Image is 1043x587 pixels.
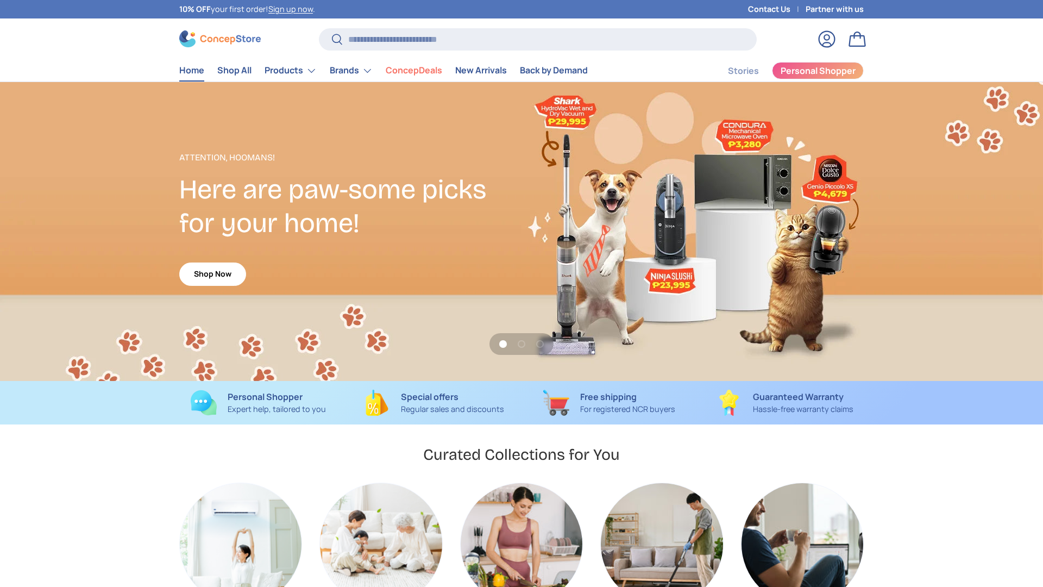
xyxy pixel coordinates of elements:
a: Back by Demand [520,60,588,81]
a: Personal Shopper Expert help, tailored to you [179,390,337,416]
a: Shop All [217,60,252,81]
nav: Secondary [702,60,864,82]
p: Attention, Hoomans! [179,151,521,164]
a: Home [179,60,204,81]
a: Contact Us [748,3,806,15]
span: Personal Shopper [781,66,856,75]
a: Free shipping For registered NCR buyers [530,390,688,416]
summary: Products [258,60,323,82]
a: ConcepDeals [386,60,442,81]
p: For registered NCR buyers [580,403,675,415]
p: Expert help, tailored to you [228,403,326,415]
h2: Here are paw-some picks for your home! [179,173,521,240]
a: Special offers Regular sales and discounts [355,390,513,416]
strong: Special offers [401,391,458,403]
a: Products [265,60,317,82]
a: Guaranteed Warranty Hassle-free warranty claims [706,390,864,416]
a: New Arrivals [455,60,507,81]
p: Regular sales and discounts [401,403,504,415]
a: Personal Shopper [772,62,864,79]
img: ConcepStore [179,30,261,47]
summary: Brands [323,60,379,82]
a: Stories [728,60,759,82]
nav: Primary [179,60,588,82]
p: your first order! . [179,3,315,15]
a: Shop Now [179,263,246,286]
strong: 10% OFF [179,4,211,14]
h2: Curated Collections for You [423,445,620,465]
strong: Personal Shopper [228,391,303,403]
a: Brands [330,60,373,82]
strong: Free shipping [580,391,637,403]
strong: Guaranteed Warranty [753,391,844,403]
p: Hassle-free warranty claims [753,403,853,415]
a: Partner with us [806,3,864,15]
a: Sign up now [268,4,313,14]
